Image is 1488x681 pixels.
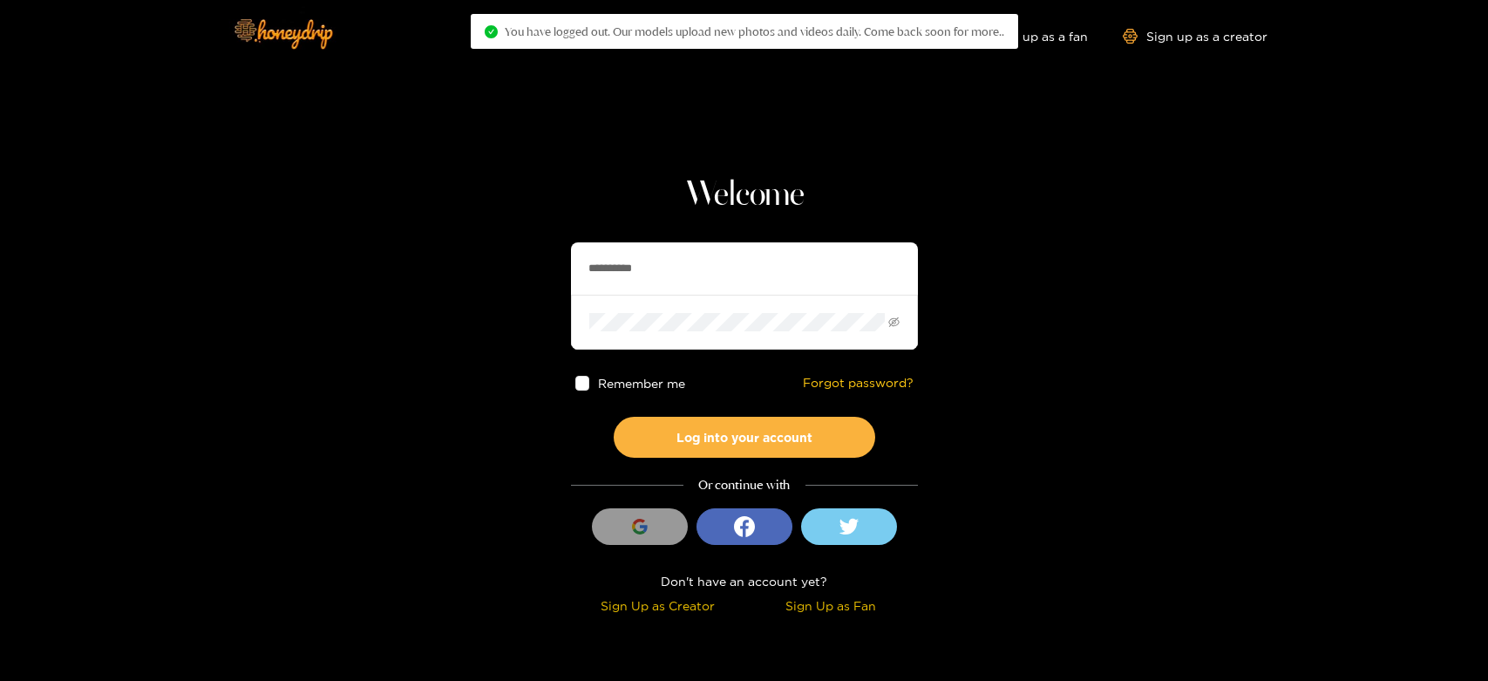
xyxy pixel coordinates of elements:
span: eye-invisible [888,317,900,328]
div: Sign Up as Fan [749,596,914,616]
div: Or continue with [571,475,918,495]
span: check-circle [485,25,498,38]
span: You have logged out. Our models upload new photos and videos daily. Come back soon for more.. [505,24,1004,38]
a: Sign up as a fan [968,29,1088,44]
div: Don't have an account yet? [571,571,918,591]
button: Log into your account [614,417,875,458]
div: Sign Up as Creator [575,596,740,616]
span: Remember me [598,377,685,390]
a: Forgot password? [803,376,914,391]
h1: Welcome [571,174,918,216]
a: Sign up as a creator [1123,29,1267,44]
